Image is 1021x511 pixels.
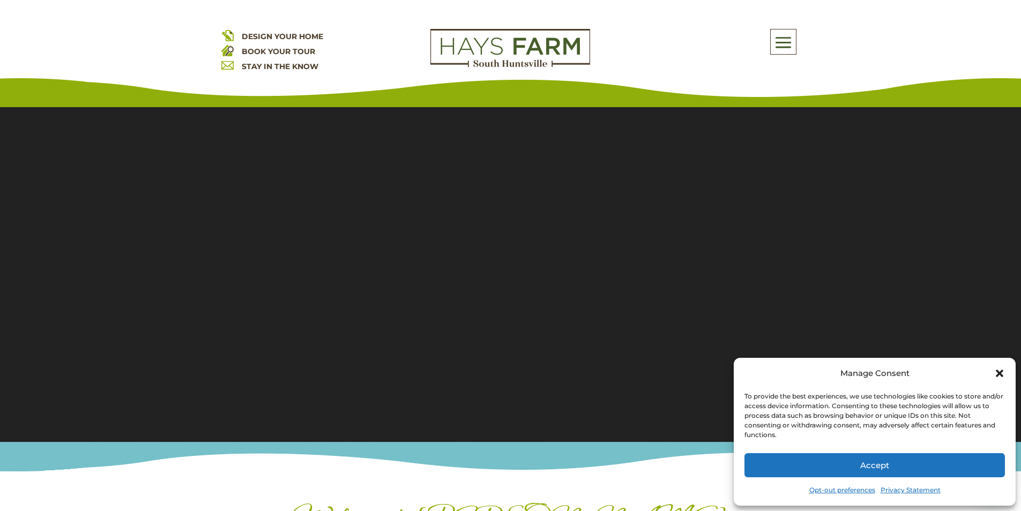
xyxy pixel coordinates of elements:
a: Privacy Statement [881,483,941,498]
div: Manage Consent [840,366,910,381]
img: Logo [430,29,590,67]
a: Opt-out preferences [809,483,875,498]
div: Close dialog [994,368,1005,379]
a: STAY IN THE KNOW [242,62,318,71]
a: BOOK YOUR TOUR [242,47,315,56]
button: Accept [744,453,1005,477]
a: hays farm homes huntsville development [430,60,590,70]
img: book your home tour [221,44,234,56]
div: To provide the best experiences, we use technologies like cookies to store and/or access device i... [744,392,1004,440]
